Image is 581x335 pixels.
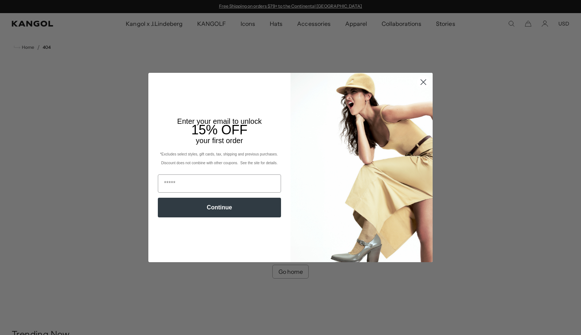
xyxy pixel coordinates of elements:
span: your first order [196,137,243,145]
span: 15% OFF [191,122,247,137]
input: Email [158,174,281,193]
img: 93be19ad-e773-4382-80b9-c9d740c9197f.jpeg [290,73,433,262]
span: Enter your email to unlock [177,117,262,125]
span: *Excludes select styles, gift cards, tax, shipping and previous purchases. Discount does not comb... [160,152,279,165]
button: Continue [158,198,281,217]
button: Close dialog [417,76,430,88]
